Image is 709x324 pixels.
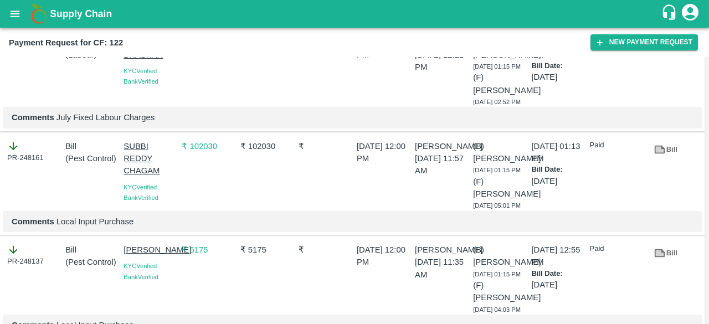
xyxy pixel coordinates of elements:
[473,99,521,105] span: [DATE] 02:52 PM
[531,61,585,71] p: Bill Date:
[531,140,585,165] p: [DATE] 01:13 PM
[473,167,521,173] span: [DATE] 01:15 PM
[473,306,521,313] span: [DATE] 04:03 PM
[124,68,157,74] span: KYC Verified
[9,38,123,47] b: Payment Request for CF: 122
[473,271,521,277] span: [DATE] 01:15 PM
[124,274,158,280] span: Bank Verified
[2,1,28,27] button: open drawer
[357,140,410,165] p: [DATE] 12:00 PM
[7,244,61,267] div: PR-248137
[65,152,119,164] p: ( Pest Control )
[415,49,469,74] p: [DATE] 12:21 PM
[124,78,158,85] span: Bank Verified
[531,71,585,83] p: [DATE]
[531,164,585,175] p: Bill Date:
[473,279,527,304] p: (F) [PERSON_NAME]
[50,6,661,22] a: Supply Chain
[65,140,119,152] p: Bill
[473,176,527,200] p: (F) [PERSON_NAME]
[12,217,54,226] b: Comments
[299,140,352,152] p: ₹
[124,140,177,177] p: SUBBI REDDY CHAGAM
[50,8,112,19] b: Supply Chain
[415,152,469,177] p: [DATE] 11:57 AM
[415,244,469,256] p: [PERSON_NAME]
[12,111,693,124] p: July Fixed Labour Charges
[182,140,235,152] p: ₹ 102030
[680,2,700,25] div: account of current user
[124,244,177,256] p: [PERSON_NAME]
[415,140,469,152] p: [PERSON_NAME]
[240,244,294,256] p: ₹ 5175
[531,244,585,269] p: [DATE] 12:55 PM
[473,71,527,96] p: (F) [PERSON_NAME]
[12,215,693,228] p: Local Input Purchase
[12,113,54,122] b: Comments
[65,256,119,268] p: ( Pest Control )
[531,175,585,187] p: [DATE]
[182,244,235,256] p: ₹ 5175
[415,256,469,281] p: [DATE] 11:35 AM
[124,184,157,191] span: KYC Verified
[648,140,684,160] a: Bill
[299,244,352,256] p: ₹
[473,140,527,165] p: (B) [PERSON_NAME]
[473,63,521,70] span: [DATE] 01:15 PM
[473,244,527,269] p: (B) [PERSON_NAME]
[357,244,410,269] p: [DATE] 12:00 PM
[124,194,158,201] span: Bank Verified
[473,202,521,209] span: [DATE] 05:01 PM
[531,269,585,279] p: Bill Date:
[28,3,50,25] img: logo
[661,4,680,24] div: customer-support
[7,140,61,163] div: PR-248161
[531,279,585,291] p: [DATE]
[240,140,294,152] p: ₹ 102030
[124,263,157,269] span: KYC Verified
[590,140,644,151] p: Paid
[590,244,644,254] p: Paid
[648,244,684,263] a: Bill
[65,244,119,256] p: Bill
[590,34,698,50] button: New Payment Request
